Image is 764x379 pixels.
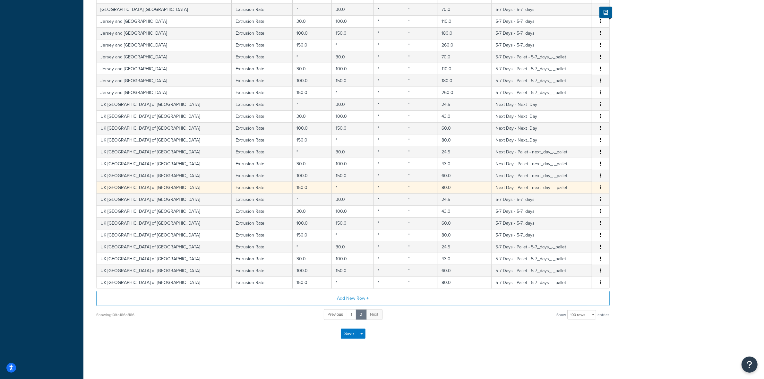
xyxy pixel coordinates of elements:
[232,27,293,39] td: Extrusion Rate
[492,253,592,265] td: 5-7 Days - Pallet - 5-7_days_-_pallet
[492,217,592,229] td: 5-7 Days - 5-7_days
[438,4,492,15] td: 70.0
[97,241,232,253] td: UK [GEOGRAPHIC_DATA] of [GEOGRAPHIC_DATA]
[438,27,492,39] td: 180.0
[492,277,592,289] td: 5-7 Days - Pallet - 5-7_days_-_pallet
[97,110,232,122] td: UK [GEOGRAPHIC_DATA] of [GEOGRAPHIC_DATA]
[232,182,293,194] td: Extrusion Rate
[492,51,592,63] td: 5-7 Days - Pallet - 5-7_days_-_pallet
[97,146,232,158] td: UK [GEOGRAPHIC_DATA] of [GEOGRAPHIC_DATA]
[97,194,232,205] td: UK [GEOGRAPHIC_DATA] of [GEOGRAPHIC_DATA]
[97,182,232,194] td: UK [GEOGRAPHIC_DATA] of [GEOGRAPHIC_DATA]
[293,205,332,217] td: 30.0
[97,99,232,110] td: UK [GEOGRAPHIC_DATA] of [GEOGRAPHIC_DATA]
[332,99,374,110] td: 30.0
[332,170,374,182] td: 150.0
[232,205,293,217] td: Extrusion Rate
[492,182,592,194] td: Next Day - Pallet - next_day_-_pallet
[370,311,379,317] span: Next
[332,217,374,229] td: 150.0
[492,87,592,99] td: 5-7 Days - Pallet - 5-7_days_-_pallet
[97,170,232,182] td: UK [GEOGRAPHIC_DATA] of [GEOGRAPHIC_DATA]
[97,122,232,134] td: UK [GEOGRAPHIC_DATA] of [GEOGRAPHIC_DATA]
[232,241,293,253] td: Extrusion Rate
[97,229,232,241] td: UK [GEOGRAPHIC_DATA] of [GEOGRAPHIC_DATA]
[293,75,332,87] td: 100.0
[332,146,374,158] td: 30.0
[293,87,332,99] td: 150.0
[293,110,332,122] td: 30.0
[492,39,592,51] td: 5-7 Days - 5-7_days
[438,15,492,27] td: 110.0
[599,7,612,18] button: Show Help Docs
[232,110,293,122] td: Extrusion Rate
[97,134,232,146] td: UK [GEOGRAPHIC_DATA] of [GEOGRAPHIC_DATA]
[96,291,610,306] button: Add New Row +
[332,75,374,87] td: 150.0
[97,217,232,229] td: UK [GEOGRAPHIC_DATA] of [GEOGRAPHIC_DATA]
[438,134,492,146] td: 80.0
[332,205,374,217] td: 100.0
[97,158,232,170] td: UK [GEOGRAPHIC_DATA] of [GEOGRAPHIC_DATA]
[232,134,293,146] td: Extrusion Rate
[97,75,232,87] td: Jersey and [GEOGRAPHIC_DATA]
[438,39,492,51] td: 260.0
[492,75,592,87] td: 5-7 Days - Pallet - 5-7_days_-_pallet
[492,170,592,182] td: Next Day - Pallet - next_day_-_pallet
[366,309,383,320] a: Next
[438,265,492,277] td: 60.0
[438,277,492,289] td: 80.0
[293,122,332,134] td: 100.0
[232,63,293,75] td: Extrusion Rate
[341,329,358,339] button: Save
[97,4,232,15] td: [GEOGRAPHIC_DATA] [GEOGRAPHIC_DATA]
[293,253,332,265] td: 30.0
[232,146,293,158] td: Extrusion Rate
[293,15,332,27] td: 30.0
[232,99,293,110] td: Extrusion Rate
[293,27,332,39] td: 100.0
[232,265,293,277] td: Extrusion Rate
[332,265,374,277] td: 150.0
[438,75,492,87] td: 180.0
[492,265,592,277] td: 5-7 Days - Pallet - 5-7_days_-_pallet
[232,122,293,134] td: Extrusion Rate
[438,63,492,75] td: 110.0
[232,217,293,229] td: Extrusion Rate
[97,39,232,51] td: Jersey and [GEOGRAPHIC_DATA]
[293,229,332,241] td: 150.0
[438,170,492,182] td: 60.0
[293,217,332,229] td: 100.0
[492,4,592,15] td: 5-7 Days - 5-7_days
[332,27,374,39] td: 150.0
[232,194,293,205] td: Extrusion Rate
[293,182,332,194] td: 150.0
[438,110,492,122] td: 43.0
[97,51,232,63] td: Jersey and [GEOGRAPHIC_DATA]
[332,63,374,75] td: 100.0
[232,15,293,27] td: Extrusion Rate
[97,87,232,99] td: Jersey and [GEOGRAPHIC_DATA]
[492,99,592,110] td: Next Day - Next_Day
[492,134,592,146] td: Next Day - Next_Day
[438,229,492,241] td: 80.0
[438,146,492,158] td: 24.5
[332,51,374,63] td: 30.0
[293,265,332,277] td: 100.0
[742,357,758,373] button: Open Resource Center
[232,170,293,182] td: Extrusion Rate
[293,158,332,170] td: 30.0
[97,277,232,289] td: UK [GEOGRAPHIC_DATA] of [GEOGRAPHIC_DATA]
[97,253,232,265] td: UK [GEOGRAPHIC_DATA] of [GEOGRAPHIC_DATA]
[232,51,293,63] td: Extrusion Rate
[438,182,492,194] td: 80.0
[232,253,293,265] td: Extrusion Rate
[232,4,293,15] td: Extrusion Rate
[324,309,348,320] a: Previous
[438,205,492,217] td: 43.0
[438,51,492,63] td: 70.0
[332,4,374,15] td: 30.0
[232,75,293,87] td: Extrusion Rate
[492,158,592,170] td: Next Day - Pallet - next_day_-_pallet
[438,158,492,170] td: 43.0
